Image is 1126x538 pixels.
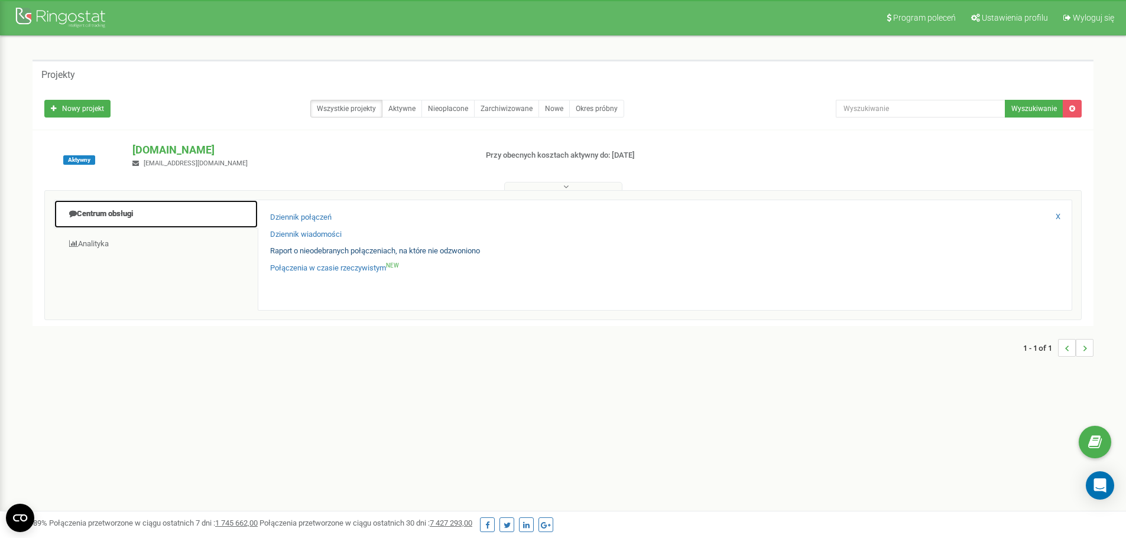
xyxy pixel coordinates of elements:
p: [DOMAIN_NAME] [132,142,466,158]
a: Nowe [538,100,570,118]
span: 1 - 1 of 1 [1023,339,1058,357]
a: X [1056,211,1060,223]
a: Centrum obsługi [54,200,258,229]
button: Open CMP widget [6,504,34,532]
p: Przy obecnych kosztach aktywny do: [DATE] [486,150,732,161]
span: Połączenia przetworzone w ciągu ostatnich 30 dni : [259,519,472,527]
button: Wyszukiwanie [1005,100,1063,118]
input: Wyszukiwanie [836,100,1005,118]
a: Wszystkie projekty [310,100,382,118]
span: Wyloguj się [1073,13,1114,22]
u: 7 427 293,00 [430,519,472,527]
u: 1 745 662,00 [215,519,258,527]
nav: ... [1023,327,1093,369]
span: Aktywny [63,155,95,165]
a: Nieopłacone [421,100,475,118]
a: Analityka [54,230,258,259]
span: Program poleceń [893,13,956,22]
a: Okres próbny [569,100,624,118]
a: Nowy projekt [44,100,111,118]
span: Ustawienia profilu [982,13,1048,22]
a: Dziennik połączeń [270,212,332,223]
a: Zarchiwizowane [474,100,539,118]
div: Open Intercom Messenger [1086,471,1114,500]
h5: Projekty [41,70,75,80]
a: Połączenia w czasie rzeczywistymNEW [270,263,399,274]
a: Raport o nieodebranych połączeniach, na które nie odzwoniono [270,246,480,257]
sup: NEW [386,262,399,269]
span: [EMAIL_ADDRESS][DOMAIN_NAME] [144,159,248,167]
a: Aktywne [382,100,422,118]
a: Dziennik wiadomości [270,229,342,240]
span: Połączenia przetworzone w ciągu ostatnich 7 dni : [49,519,258,527]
